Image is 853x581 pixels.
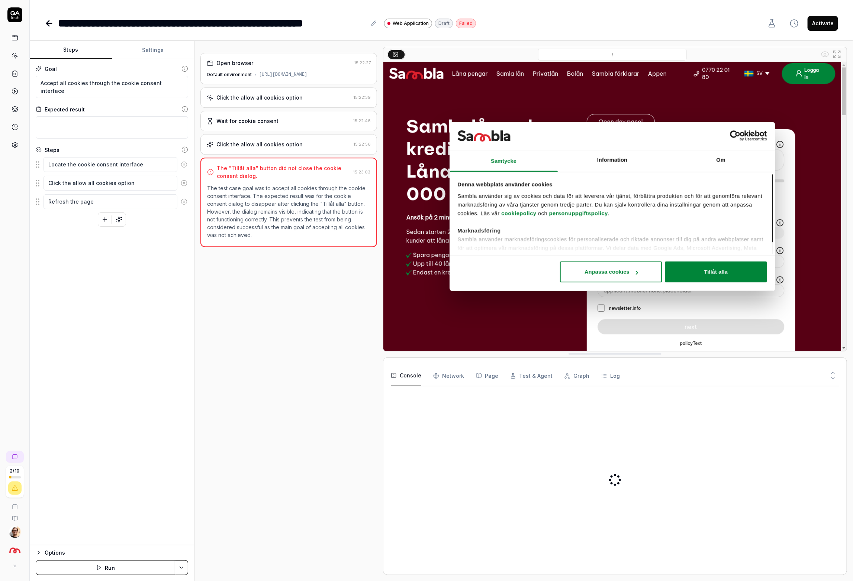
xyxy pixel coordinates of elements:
[353,119,371,124] time: 15:22:46
[216,140,303,148] div: Click the allow all cookies option
[9,526,21,538] img: 704fe57e-bae9-4a0d-8bcb-c4203d9f0bb2.jpeg
[433,366,464,386] button: Network
[216,59,253,67] div: Open browser
[476,366,498,386] button: Page
[3,510,26,522] a: Documentation
[36,194,188,210] div: Suggestions
[36,560,175,575] button: Run
[601,366,620,386] button: Log
[819,48,831,60] button: Show all interative elements
[510,366,553,386] button: Test & Agent
[36,157,188,172] div: Suggestions
[216,117,279,125] div: Wait for cookie consent
[384,18,432,28] a: Web Application
[45,65,57,73] div: Goal
[354,142,371,147] time: 15:22:56
[207,71,252,78] div: Default environment
[435,19,453,28] div: Draft
[216,94,303,101] div: Click the allow all cookies option
[177,194,190,209] button: Remove step
[564,366,589,386] button: Graph
[785,16,803,31] button: View version history
[177,176,190,191] button: Remove step
[30,41,112,59] button: Steps
[112,41,194,59] button: Settings
[259,71,308,78] div: [URL][DOMAIN_NAME]
[45,548,188,557] div: Options
[391,366,421,386] button: Console
[353,169,370,175] time: 15:23:03
[3,538,26,559] button: Sambla Logo
[6,451,24,463] a: New conversation
[8,544,22,557] img: Sambla Logo
[45,106,85,113] div: Expected result
[36,548,188,557] button: Options
[354,61,371,66] time: 15:22:27
[45,146,59,154] div: Steps
[354,95,371,100] time: 15:22:39
[831,48,843,60] button: Open in full screen
[207,184,371,239] p: The test case goal was to accept all cookies through the cookie consent interface. The expected r...
[177,157,190,172] button: Remove step
[383,62,847,351] img: Screenshot
[393,20,429,27] span: Web Application
[10,469,20,473] span: 2 / 10
[456,19,476,28] div: Failed
[3,498,26,510] a: Book a call with us
[217,164,351,180] div: The "Tillåt alla" button did not close the cookie consent dialog.
[808,16,838,31] button: Activate
[36,175,188,191] div: Suggestions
